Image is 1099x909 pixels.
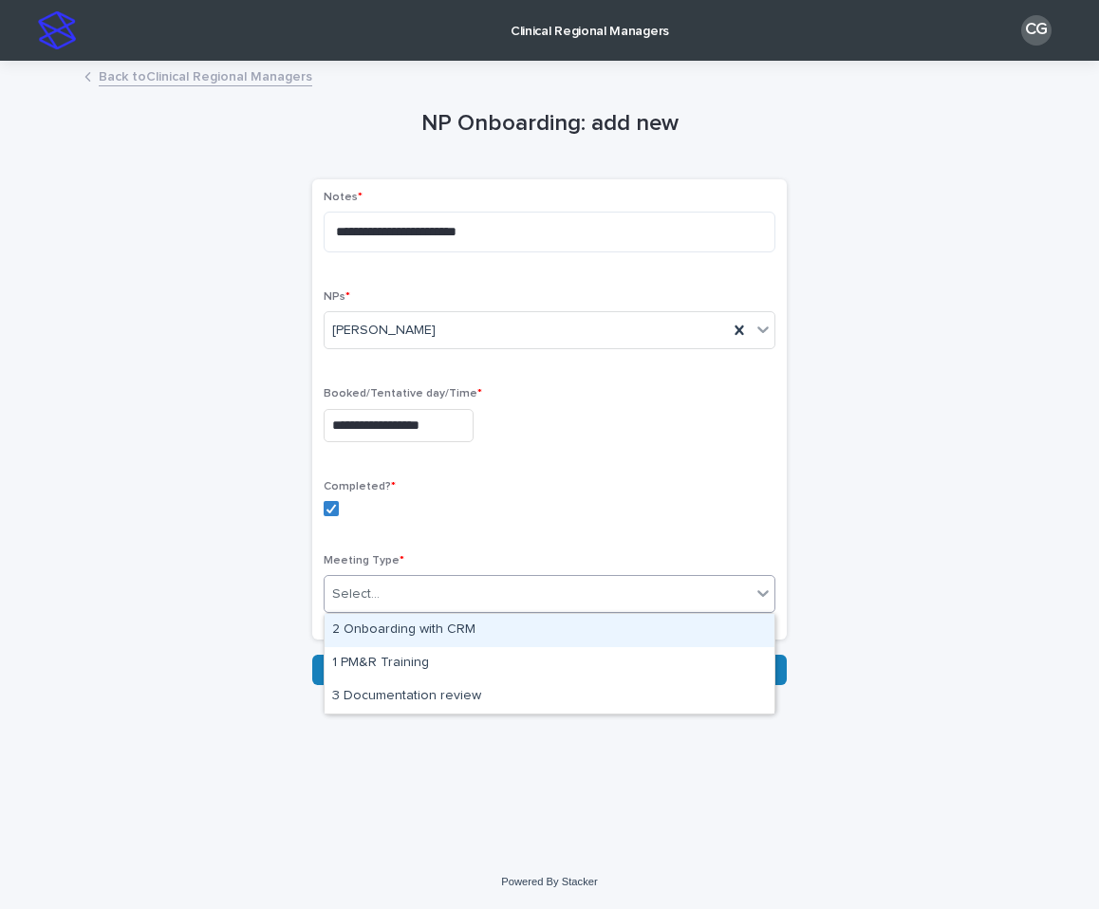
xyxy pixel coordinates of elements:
[1021,15,1052,46] div: CG
[324,555,404,566] span: Meeting Type
[332,321,436,341] span: [PERSON_NAME]
[324,388,482,399] span: Booked/Tentative day/Time
[325,647,774,680] div: 1 PM&R Training
[324,192,363,203] span: Notes
[332,584,380,604] div: Select...
[324,291,350,303] span: NPs
[325,614,774,647] div: 2 Onboarding with CRM
[38,11,76,49] img: stacker-logo-s-only.png
[325,680,774,714] div: 3 Documentation review
[501,876,597,887] a: Powered By Stacker
[312,110,787,138] h1: NP Onboarding: add new
[99,65,312,86] a: Back toClinical Regional Managers
[312,655,787,685] button: Save
[324,481,396,492] span: Completed?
